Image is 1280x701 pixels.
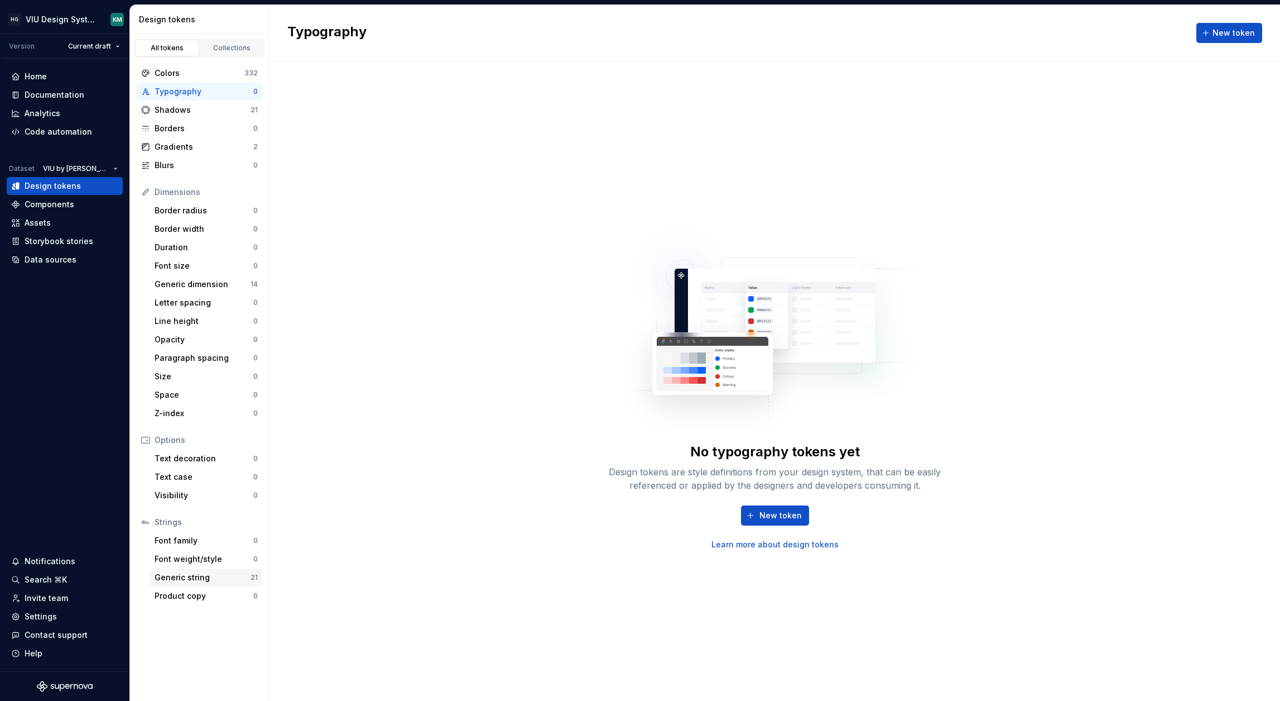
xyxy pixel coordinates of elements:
div: Assets [25,217,51,228]
div: Font size [155,260,253,271]
div: 0 [253,87,258,96]
a: Invite team [7,589,123,607]
a: Text decoration0 [150,450,262,468]
div: Analytics [25,108,60,119]
div: Border width [155,223,253,235]
div: Documentation [25,89,84,101]
div: 21 [251,573,258,582]
div: 0 [253,555,258,564]
span: VIU by [PERSON_NAME] [43,164,109,173]
div: Text decoration [155,453,253,464]
div: 0 [253,390,258,399]
div: Version [9,42,35,51]
div: HG [8,13,21,26]
div: 0 [253,298,258,307]
a: Colors332 [137,64,262,82]
a: Space0 [150,386,262,404]
a: Blurs0 [137,156,262,174]
div: 0 [253,261,258,270]
div: Opacity [155,334,253,345]
span: New token [759,510,802,521]
a: Size0 [150,368,262,385]
div: Size [155,371,253,382]
a: Design tokens [7,177,123,195]
svg: Supernova Logo [37,681,93,692]
h2: Typography [287,23,367,43]
div: Line height [155,316,253,327]
div: 21 [251,106,258,115]
div: Space [155,389,253,400]
div: Settings [25,611,57,622]
a: Border width0 [150,220,262,238]
div: Contact support [25,630,88,641]
div: 0 [253,243,258,252]
div: Gradients [155,141,253,152]
div: Blurs [155,160,253,171]
div: 0 [253,161,258,170]
div: 0 [253,454,258,463]
a: Visibility0 [150,487,262,504]
div: Design tokens are style definitions from your design system, that can be easily referenced or app... [596,465,954,492]
div: 0 [253,409,258,418]
button: Notifications [7,552,123,570]
div: Home [25,71,47,82]
div: Collections [204,44,260,53]
div: 2 [253,142,258,151]
div: Font family [155,535,253,546]
a: Shadows21 [137,101,262,119]
div: Border radius [155,205,253,216]
div: 0 [253,372,258,381]
a: Letter spacing0 [150,294,262,312]
div: 0 [253,491,258,500]
div: Strings [155,517,258,528]
span: New token [1212,27,1255,39]
div: 0 [253,473,258,481]
button: New token [1196,23,1262,43]
div: Notifications [25,556,75,567]
div: 0 [253,354,258,363]
a: Product copy0 [150,587,262,605]
button: VIU by [PERSON_NAME] [38,161,123,177]
a: Code automation [7,123,123,141]
a: Settings [7,608,123,626]
div: Paragraph spacing [155,352,253,364]
div: Typography [155,86,253,97]
a: Gradients2 [137,138,262,156]
a: Font family0 [150,532,262,550]
button: Search ⌘K [7,571,123,589]
div: Generic string [155,572,251,583]
div: Design tokens [25,180,81,192]
div: Generic dimension [155,279,251,290]
div: 0 [253,592,258,600]
div: All tokens [139,44,195,53]
a: Font size0 [150,257,262,275]
div: Shadows [155,104,251,116]
div: Z-index [155,408,253,419]
button: HGVIU Design SystemKM [2,7,127,31]
a: Assets [7,214,123,232]
a: Border radius0 [150,202,262,220]
div: Invite team [25,593,68,604]
div: Dimensions [155,187,258,198]
a: Home [7,68,123,85]
div: Options [155,435,258,446]
button: Contact support [7,626,123,644]
a: Text case0 [150,468,262,486]
a: Learn more about design tokens [711,539,839,550]
a: Data sources [7,251,123,269]
div: 0 [253,536,258,545]
div: 0 [253,206,258,215]
a: Paragraph spacing0 [150,349,262,367]
div: Visibility [155,490,253,501]
div: 0 [253,225,258,233]
div: 0 [253,124,258,133]
div: 332 [244,69,258,78]
div: Text case [155,471,253,483]
a: Analytics [7,104,123,122]
div: Duration [155,242,253,253]
a: Opacity0 [150,331,262,349]
div: 14 [251,280,258,289]
a: Generic dimension14 [150,275,262,293]
a: Duration0 [150,239,262,256]
div: Letter spacing [155,297,253,308]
